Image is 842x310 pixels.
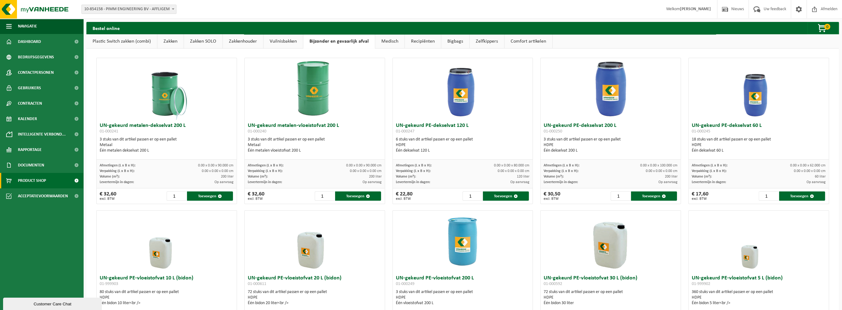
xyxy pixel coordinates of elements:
[544,123,678,135] h3: UN-gekeurd PE-dekselvat 200 L
[544,197,560,201] span: excl. BTW
[544,129,562,134] span: 01-000250
[470,34,504,48] a: Zelfkippers
[81,5,176,14] span: 10-854158 - PIMM ENGINEERING BV - AFFLIGEM
[658,180,678,184] span: Op aanvraag
[136,58,197,120] img: 01-000241
[405,34,441,48] a: Recipiënten
[692,169,727,173] span: Verpakking (L x B x H):
[396,282,414,286] span: 01-000249
[692,191,708,201] div: € 17,60
[248,275,382,288] h3: UN-gekeurd PE-vloeistofvat 20 L (bidon)
[18,34,41,49] span: Dashboard
[100,137,234,153] div: 3 stuks van dit artikel passen er op een pallet
[248,295,382,300] div: HDPE
[815,175,826,178] span: 60 liter
[692,137,826,153] div: 18 stuks van dit artikel passen er op een pallet
[498,169,529,173] span: 0.00 x 0.00 x 0.00 cm
[396,180,430,184] span: Levertermijn in dagen:
[100,275,234,288] h3: UN-gekeurd PE-vloeistofvat 10 L (bidon)
[18,96,42,111] span: Contracten
[728,211,790,272] img: 01-999902
[396,137,530,153] div: 6 stuks van dit artikel passen er op een pallet
[346,164,382,167] span: 0.00 x 0.00 x 90.000 cm
[665,175,678,178] span: 200 liter
[284,211,346,272] img: 01-000611
[248,282,266,286] span: 01-000611
[248,197,264,201] span: excl. BTW
[187,191,233,201] button: Toevoegen
[223,34,263,48] a: Zakkenhouder
[692,289,826,306] div: 360 stuks van dit artikel passen er op een pallet
[248,123,382,135] h3: UN-gekeurd metalen-vloeistofvat 200 L
[248,137,382,153] div: 3 stuks van dit artikel passen er op een pallet
[396,148,530,153] div: Één dekselvat 120 L
[544,137,678,153] div: 3 stuks van dit artikel passen er op een pallet
[504,34,552,48] a: Comfort artikelen
[18,49,54,65] span: Bedrijfsgegevens
[221,175,234,178] span: 200 liter
[18,65,54,80] span: Contactpersonen
[396,123,530,135] h3: UN-gekeurd PE-dekselvat 120 L
[692,129,710,134] span: 01-000245
[494,164,529,167] span: 0.00 x 0.00 x 80.000 cm
[631,191,677,201] button: Toevoegen
[544,142,678,148] div: HDPE
[284,58,346,120] img: 01-000240
[396,164,432,167] span: Afmetingen (L x B x H):
[692,180,726,184] span: Levertermijn in dagen:
[248,129,266,134] span: 01-000240
[759,191,778,201] input: 1
[692,164,728,167] span: Afmetingen (L x B x H):
[375,34,404,48] a: Medisch
[18,19,37,34] span: Navigatie
[510,180,529,184] span: Op aanvraag
[100,129,118,134] span: 01-000241
[544,175,564,178] span: Volume (m³):
[441,34,469,48] a: Bigbags
[18,157,44,173] span: Documenten
[248,169,283,173] span: Verpakking (L x B x H):
[184,34,222,48] a: Zakken SOLO
[544,180,578,184] span: Levertermijn in dagen:
[248,300,382,306] div: Één bidon 20 liter<br />
[18,127,66,142] span: Intelligente verbond...
[692,295,826,300] div: HDPE
[100,175,120,178] span: Volume (m³):
[396,175,416,178] span: Volume (m³):
[86,22,126,34] h2: Bestel online
[807,22,838,34] button: 0
[157,34,184,48] a: Zakken
[136,211,197,272] img: 01-999903
[779,191,825,201] button: Toevoegen
[692,148,826,153] div: Één dekselvat 60 L
[692,175,712,178] span: Volume (m³):
[100,148,234,153] div: Één metalen dekselvat 200 L
[303,34,375,48] a: Bijzonder en gevaarlijk afval
[202,169,234,173] span: 0.00 x 0.00 x 0.00 cm
[692,275,826,288] h3: UN-gekeurd PE-vloeistofvat 5 L (bidon)
[248,289,382,306] div: 72 stuks van dit artikel passen er op een pallet
[580,58,641,120] img: 01-000250
[363,180,382,184] span: Op aanvraag
[263,34,303,48] a: Vuilnisbakken
[100,289,234,306] div: 80 stuks van dit artikel passen er op een pallet
[100,180,134,184] span: Levertermijn in dagen:
[728,58,790,120] img: 01-000245
[544,169,579,173] span: Verpakking (L x B x H):
[640,164,678,167] span: 0.00 x 0.00 x 100.000 cm
[544,148,678,153] div: Één dekselvat 200 L
[544,282,562,286] span: 01-000592
[18,80,41,96] span: Gebruikers
[692,300,826,306] div: Één bidon 5 liter<br />
[167,191,186,201] input: 1
[692,142,826,148] div: HDPE
[248,148,382,153] div: Één metalen vloeistofvat 200 L
[248,164,284,167] span: Afmetingen (L x B x H):
[248,180,282,184] span: Levertermijn in dagen:
[580,211,641,272] img: 01-000592
[517,175,529,178] span: 120 liter
[483,191,529,201] button: Toevoegen
[807,180,826,184] span: Op aanvraag
[462,191,482,201] input: 1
